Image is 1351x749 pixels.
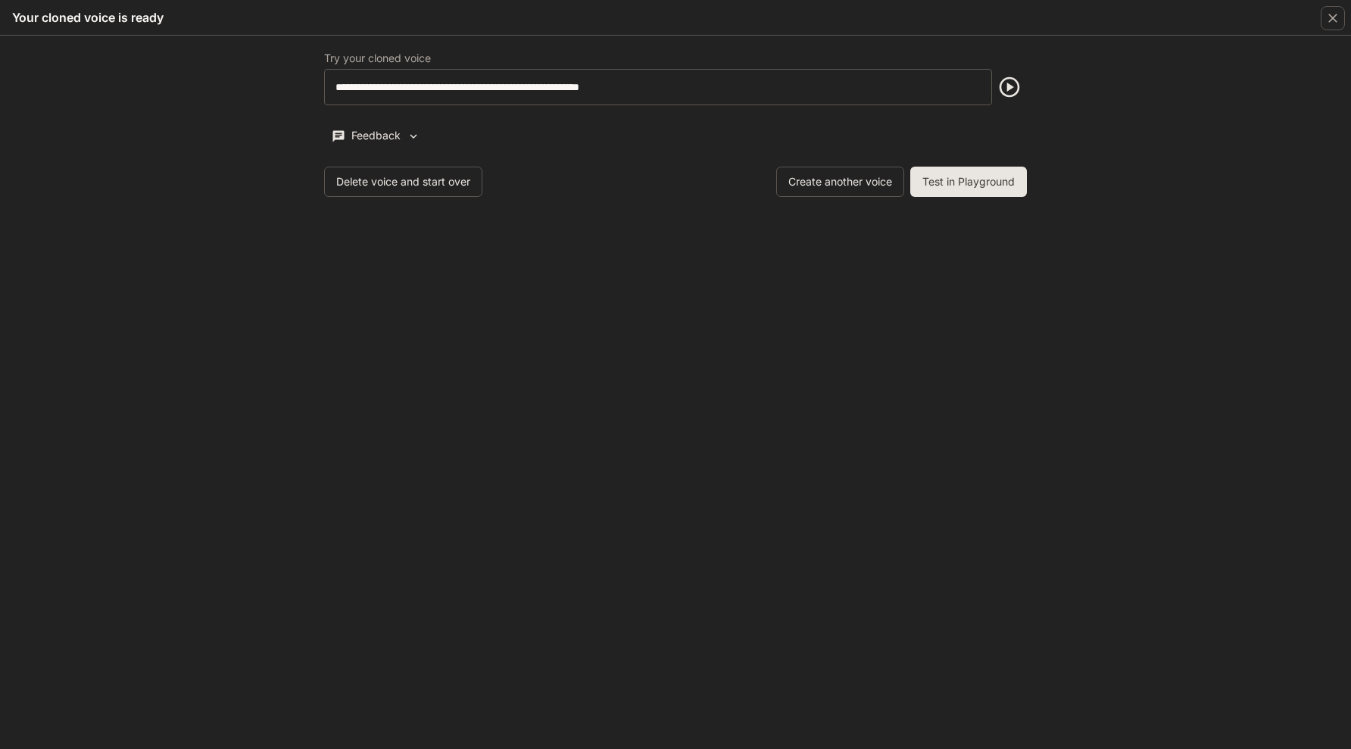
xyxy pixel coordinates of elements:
[324,53,431,64] p: Try your cloned voice
[12,9,164,26] h5: Your cloned voice is ready
[776,167,904,197] button: Create another voice
[910,167,1027,197] button: Test in Playground
[324,123,427,148] button: Feedback
[324,167,482,197] button: Delete voice and start over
